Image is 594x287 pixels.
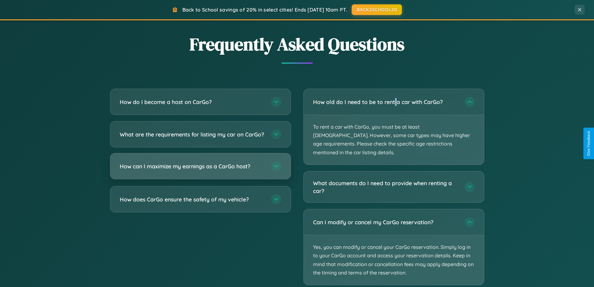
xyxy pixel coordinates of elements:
h3: How do I become a host on CarGo? [120,98,265,106]
button: BACK2SCHOOL20 [352,4,402,15]
h2: Frequently Asked Questions [110,32,484,56]
h3: How does CarGo ensure the safety of my vehicle? [120,195,265,203]
h3: What are the requirements for listing my car on CarGo? [120,131,265,138]
p: Yes, you can modify or cancel your CarGo reservation. Simply log in to your CarGo account and acc... [304,235,484,285]
h3: How can I maximize my earnings as a CarGo host? [120,162,265,170]
div: Give Feedback [587,131,591,156]
h3: How old do I need to be to rent a car with CarGo? [313,98,458,106]
h3: Can I modify or cancel my CarGo reservation? [313,218,458,226]
h3: What documents do I need to provide when renting a car? [313,179,458,195]
p: To rent a car with CarGo, you must be at least [DEMOGRAPHIC_DATA]. However, some car types may ha... [304,115,484,165]
span: Back to School savings of 20% in select cities! Ends [DATE] 10am PT. [182,7,347,13]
